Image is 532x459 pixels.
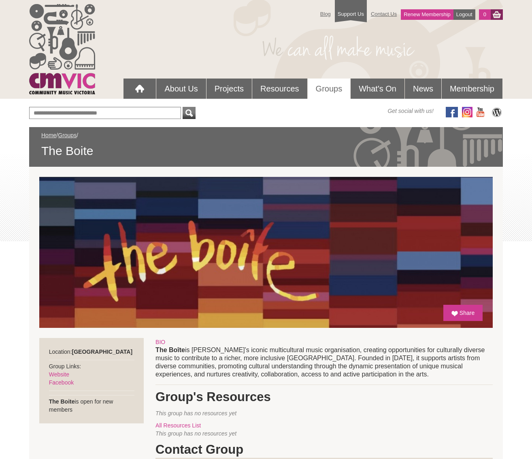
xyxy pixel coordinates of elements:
a: Groups [58,132,77,138]
a: Logout [453,9,475,20]
a: Facebook [49,379,74,386]
strong: The Boîte [155,346,185,353]
a: Projects [206,79,252,99]
img: The Boite [39,177,493,328]
div: Location: Group Links: is open for new members [39,338,144,423]
a: Website [49,371,69,378]
a: Renew Membership [401,9,453,20]
img: icon-instagram.png [462,107,472,117]
a: Membership [442,79,502,99]
a: Blog [316,7,335,21]
div: All Resources List [155,421,493,429]
strong: [GEOGRAPHIC_DATA] [72,348,133,355]
a: Groups [308,79,351,99]
img: cmvic_logo.png [29,4,95,94]
a: Contact Us [367,7,401,21]
span: Get social with us! [387,107,434,115]
div: BIO [155,338,493,346]
div: / / [41,131,491,159]
p: is [PERSON_NAME]’s iconic multicultural music organisation, creating opportunities for culturally... [155,346,493,378]
a: News [405,79,441,99]
strong: The Boite [49,398,75,405]
h1: Group's Resources [155,389,493,405]
a: Resources [252,79,307,99]
span: This group has no resources yet [155,430,236,437]
span: The Boite [41,143,491,159]
h1: Contact Group [155,442,493,458]
a: 0 [479,9,491,20]
a: Share [443,305,483,321]
span: This group has no resources yet [155,410,236,416]
a: Home [41,132,56,138]
img: CMVic Blog [491,107,503,117]
a: About Us [156,79,206,99]
a: What's On [351,79,404,99]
